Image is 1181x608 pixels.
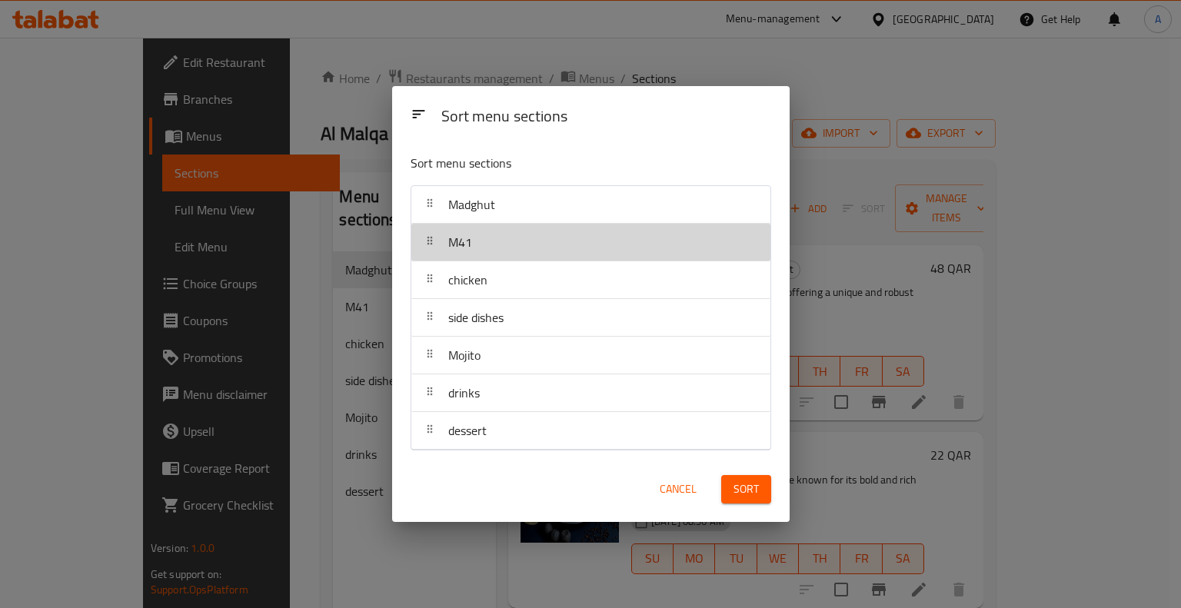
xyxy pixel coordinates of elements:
[411,154,697,173] p: Sort menu sections
[448,193,495,216] span: Madghut
[448,231,472,254] span: M41
[660,480,697,499] span: Cancel
[435,100,777,135] div: Sort menu sections
[411,337,770,374] div: Mojito
[721,475,771,503] button: Sort
[448,268,487,291] span: chicken
[448,419,487,442] span: dessert
[734,480,759,499] span: Sort
[411,186,770,224] div: Madghut
[411,261,770,299] div: chicken
[448,381,480,404] span: drinks
[411,224,770,261] div: M41
[411,412,770,450] div: dessert
[448,344,481,367] span: Mojito
[411,299,770,337] div: side dishes
[654,475,703,503] button: Cancel
[411,374,770,412] div: drinks
[448,306,504,329] span: side dishes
